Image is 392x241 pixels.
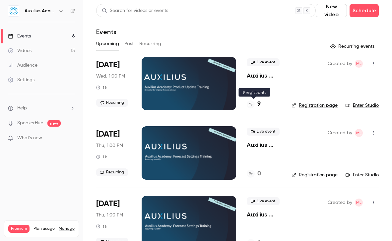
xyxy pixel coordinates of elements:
div: Audience [8,62,37,69]
a: SpeakerHub [17,120,43,127]
div: Oct 16 Thu, 1:00 PM (America/New York) [96,126,131,179]
button: Upcoming [96,38,119,49]
div: Oct 15 Wed, 1:00 PM (America/New York) [96,57,131,110]
a: Manage [59,226,75,231]
span: ML [356,129,361,137]
div: Videos [8,47,32,54]
span: Created by [328,129,352,137]
span: Maddie Lamberti [355,60,363,68]
button: Recurring events [327,41,379,52]
span: new [47,120,61,127]
span: Maddie Lamberti [355,199,363,207]
img: Auxilius Academy Recordings & Training Videos [8,6,19,16]
span: Live event [247,197,280,205]
span: Live event [247,128,280,136]
div: 1 h [96,154,107,159]
span: Recurring [96,168,128,176]
h4: 0 [257,169,261,178]
span: Maddie Lamberti [355,129,363,137]
span: What's new [17,135,42,142]
button: Past [124,38,134,49]
a: Registration page [292,102,338,109]
a: 0 [247,169,261,178]
span: ML [356,199,361,207]
div: 1 h [96,85,107,90]
div: Search for videos or events [102,7,168,14]
span: Premium [8,225,30,233]
button: New video [316,4,347,17]
a: Enter Studio [346,102,379,109]
span: [DATE] [96,60,120,70]
a: Auxilius Academy: Forecast Settings Training [247,211,281,218]
span: Live event [247,58,280,66]
span: Created by [328,60,352,68]
span: Recurring [96,99,128,107]
h4: 9 [257,100,261,109]
div: Settings [8,77,34,83]
span: Thu, 1:00 PM [96,212,123,218]
h6: Auxilius Academy Recordings & Training Videos [25,8,56,14]
span: [DATE] [96,199,120,209]
h1: Events [96,28,116,36]
button: Recurring [139,38,162,49]
a: Auxilius Academy: Forecast Settings Training [247,141,281,149]
a: Auxilius Academy: Product Updates [247,72,281,80]
span: Wed, 1:00 PM [96,73,125,80]
a: Registration page [292,172,338,178]
a: 9 [247,100,261,109]
li: help-dropdown-opener [8,105,75,112]
a: Enter Studio [346,172,379,178]
span: Thu, 1:00 PM [96,142,123,149]
span: Help [17,105,27,112]
span: Plan usage [33,226,55,231]
div: 1 h [96,224,107,229]
span: Created by [328,199,352,207]
span: [DATE] [96,129,120,140]
button: Schedule [350,4,379,17]
div: Events [8,33,31,39]
span: ML [356,60,361,68]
